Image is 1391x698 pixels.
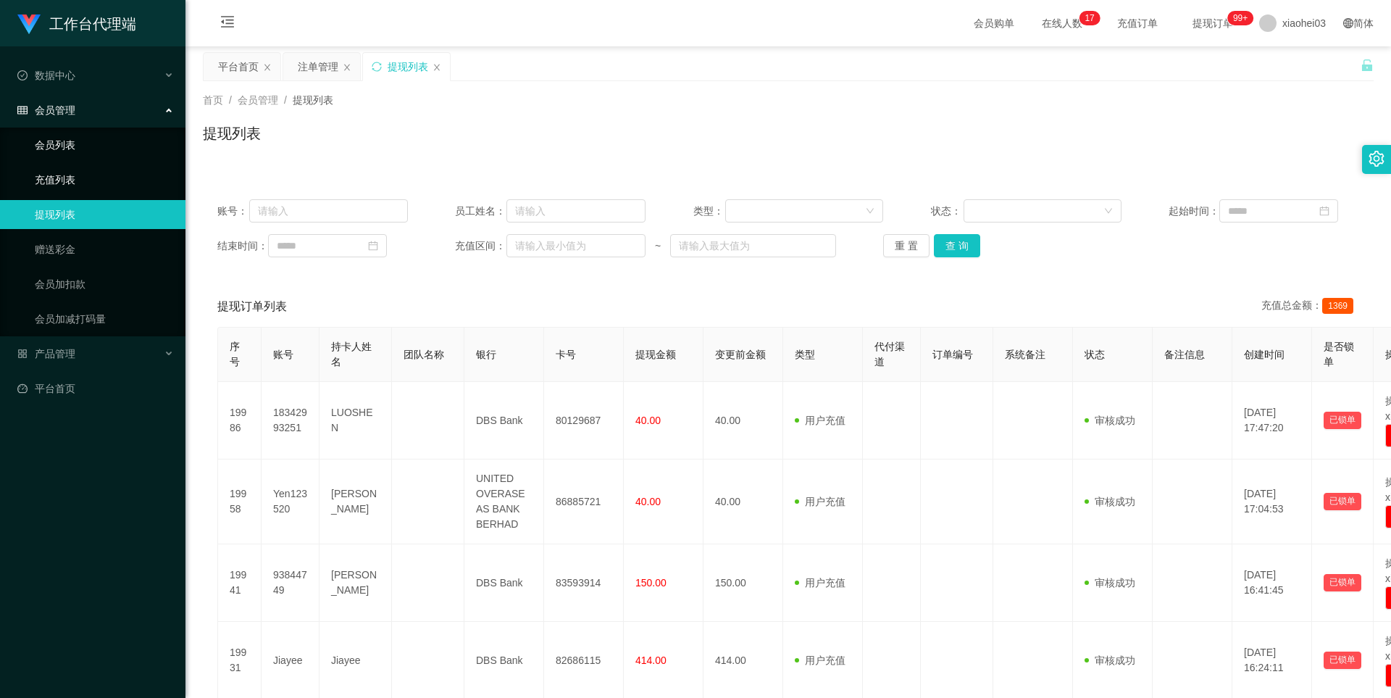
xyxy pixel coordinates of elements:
span: 提现订单列表 [217,298,287,315]
h1: 工作台代理端 [49,1,136,47]
a: 赠送彩金 [35,235,174,264]
button: 重 置 [883,234,930,257]
a: 工作台代理端 [17,17,136,29]
td: UNITED OVERASEAS BANK BERHAD [464,460,544,544]
td: [PERSON_NAME] [319,460,392,544]
span: 审核成功 [1085,655,1135,666]
i: 图标: down [1104,207,1113,217]
sup: 1081 [1227,11,1253,25]
td: [DATE] 17:47:20 [1232,382,1312,460]
i: 图标: close [433,63,441,72]
p: 1 [1085,11,1090,25]
a: 会员列表 [35,130,174,159]
span: 员工姓名： [455,204,506,219]
div: 注单管理 [298,53,338,80]
span: 订单编号 [932,349,973,360]
span: 用户充值 [795,415,845,426]
span: 提现列表 [293,94,333,106]
button: 查 询 [934,234,980,257]
span: 备注信息 [1164,349,1205,360]
span: 用户充值 [795,655,845,666]
td: 80129687 [544,382,624,460]
i: 图标: close [343,63,351,72]
span: 在线人数 [1035,18,1090,28]
td: DBS Bank [464,544,544,622]
button: 已锁单 [1324,493,1361,510]
input: 请输入 [249,199,408,223]
span: / [229,94,232,106]
span: 审核成功 [1085,415,1135,426]
span: 充值区间： [455,238,506,254]
td: 19941 [218,544,262,622]
i: 图标: table [17,105,28,115]
td: LUOSHEN [319,382,392,460]
td: 86885721 [544,460,624,544]
input: 请输入最小值为 [506,234,646,257]
button: 已锁单 [1324,574,1361,591]
a: 充值列表 [35,165,174,194]
td: DBS Bank [464,382,544,460]
span: 卡号 [556,349,576,360]
span: / [284,94,287,106]
div: 提现列表 [388,53,428,80]
td: 19986 [218,382,262,460]
td: 93844749 [262,544,319,622]
div: 充值总金额： [1261,298,1359,315]
i: 图标: setting [1369,151,1384,167]
td: 19958 [218,460,262,544]
span: 产品管理 [17,348,75,360]
i: 图标: appstore-o [17,349,28,359]
span: 40.00 [635,415,661,426]
span: 持卡人姓名 [331,341,372,367]
span: 充值订单 [1110,18,1165,28]
span: ~ [646,238,670,254]
span: 会员管理 [238,94,278,106]
i: 图标: menu-fold [203,1,252,47]
sup: 17 [1079,11,1100,25]
span: 审核成功 [1085,577,1135,589]
span: 系统备注 [1005,349,1045,360]
span: 状态： [931,204,964,219]
span: 变更前金额 [715,349,766,360]
span: 数据中心 [17,70,75,81]
span: 414.00 [635,655,667,666]
td: 40.00 [703,382,783,460]
i: 图标: down [866,207,874,217]
button: 已锁单 [1324,652,1361,669]
td: 150.00 [703,544,783,622]
span: 提现金额 [635,349,676,360]
span: 审核成功 [1085,496,1135,507]
span: 用户充值 [795,496,845,507]
div: 平台首页 [218,53,259,80]
span: 提现订单 [1185,18,1240,28]
i: 图标: close [263,63,272,72]
i: 图标: sync [372,62,382,72]
span: 是否锁单 [1324,341,1354,367]
button: 已锁单 [1324,412,1361,429]
span: 序号 [230,341,240,367]
span: 类型： [693,204,726,219]
span: 团队名称 [404,349,444,360]
span: 40.00 [635,496,661,507]
span: 账号 [273,349,293,360]
a: 提现列表 [35,200,174,229]
input: 请输入 [506,199,646,223]
span: 类型 [795,349,815,360]
span: 150.00 [635,577,667,589]
a: 会员加扣款 [35,270,174,299]
i: 图标: check-circle-o [17,70,28,80]
span: 银行 [476,349,496,360]
span: 结束时间： [217,238,268,254]
h1: 提现列表 [203,122,261,144]
td: 18342993251 [262,382,319,460]
input: 请输入最大值为 [670,234,835,257]
td: [DATE] 16:41:45 [1232,544,1312,622]
td: [DATE] 17:04:53 [1232,460,1312,544]
span: 1369 [1322,298,1353,314]
i: 图标: calendar [368,241,378,251]
span: 首页 [203,94,223,106]
span: 账号： [217,204,249,219]
span: 代付渠道 [874,341,905,367]
span: 创建时间 [1244,349,1285,360]
i: 图标: global [1343,18,1353,28]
